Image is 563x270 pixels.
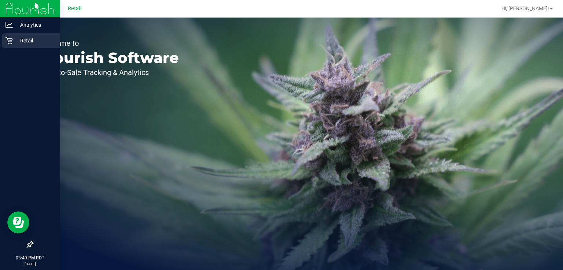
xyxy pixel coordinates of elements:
[5,37,13,44] inline-svg: Retail
[13,36,57,45] p: Retail
[501,5,549,11] span: Hi, [PERSON_NAME]!
[40,69,179,76] p: Seed-to-Sale Tracking & Analytics
[68,5,82,12] span: Retail
[5,21,13,29] inline-svg: Analytics
[3,255,57,261] p: 03:49 PM PDT
[40,50,179,65] p: Flourish Software
[40,40,179,47] p: Welcome to
[3,261,57,267] p: [DATE]
[7,211,29,233] iframe: Resource center
[13,20,57,29] p: Analytics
